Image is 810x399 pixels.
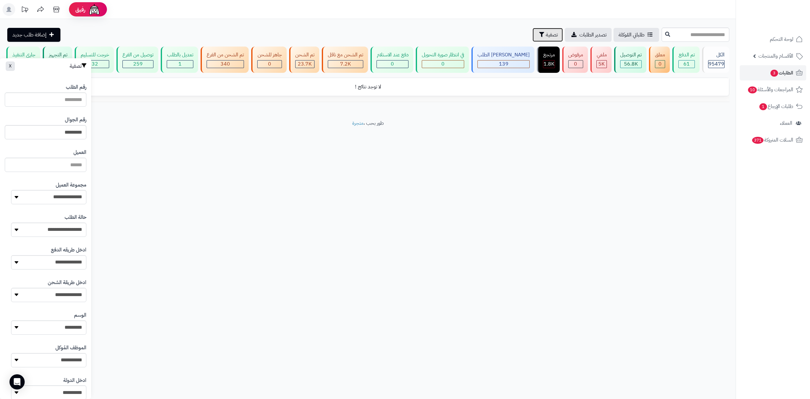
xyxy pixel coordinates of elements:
span: 1.8K [544,60,554,68]
span: 10 [748,86,757,94]
div: [PERSON_NAME] الطلب [477,51,530,59]
span: الطلبات [770,68,793,77]
span: 7.2K [340,60,351,68]
span: 23.7K [298,60,312,68]
div: الكل [708,51,725,59]
a: خرجت للتسليم 32 [73,47,115,73]
a: طلباتي المُوكلة [614,28,659,42]
span: الأقسام والمنتجات [758,52,793,60]
span: 259 [133,60,143,68]
a: مرفوض 0 [561,47,589,73]
div: خرجت للتسليم [81,51,109,59]
a: جاري التنفيذ 4 [5,47,41,73]
label: رقم الطلب [66,84,86,91]
h3: تصفية [70,63,86,69]
span: 5K [598,60,605,68]
span: طلبات الإرجاع [759,102,793,111]
label: الوسم [74,312,86,319]
span: 139 [499,60,508,68]
div: توصيل من الفرع [122,51,153,59]
span: تصدير الطلبات [579,31,607,39]
span: 0 [391,60,394,68]
div: 0 [569,60,583,68]
td: لا توجد نتائج ! [7,78,729,96]
a: لوحة التحكم [740,32,806,47]
span: 1 [759,103,767,111]
div: 259 [123,60,153,68]
button: تصفية [533,28,563,42]
div: ملغي [596,51,607,59]
span: إضافة طلب جديد [12,31,47,39]
div: 0 [422,60,464,68]
div: 23728 [296,60,314,68]
div: 340 [207,60,244,68]
div: 0 [258,60,281,68]
a: مرتجع 1.8K [536,47,561,73]
span: 3 [770,69,778,77]
span: تصفية [546,31,558,39]
div: 1815 [543,60,554,68]
a: دفع عند الاستلام 0 [369,47,414,73]
span: لوحة التحكم [770,35,793,44]
a: ملغي 5K [589,47,613,73]
label: الموظف المُوكل [55,344,86,351]
a: الطلبات3 [740,65,806,80]
a: تم الشحن من الفرع 340 [199,47,250,73]
div: 61 [679,60,694,68]
a: تم التجهيز 136 [41,47,73,73]
label: ادخل الدولة [63,377,86,384]
a: تعديل بالطلب 1 [159,47,199,73]
div: مرفوض [568,51,583,59]
a: معلق 0 [648,47,671,73]
a: متجرة [352,119,364,127]
span: 0 [658,60,662,68]
span: X [9,63,12,69]
span: 61 [683,60,690,68]
span: المراجعات والأسئلة [747,85,793,94]
label: حالة الطلب [65,214,86,221]
div: 139 [478,60,529,68]
a: المراجعات والأسئلة10 [740,82,806,97]
div: 56756 [620,60,641,68]
div: في انتظار صورة التحويل [422,51,464,59]
span: 0 [441,60,445,68]
span: السلات المتروكة [751,136,793,144]
div: تم الشحن [295,51,315,59]
span: 56.8K [624,60,638,68]
div: Open Intercom Messenger [9,374,25,389]
div: تم الشحن مع ناقل [328,51,363,59]
span: 0 [268,60,271,68]
a: [PERSON_NAME] الطلب 139 [470,47,536,73]
span: العملاء [780,119,792,128]
div: جاري التنفيذ [12,51,35,59]
a: طلبات الإرجاع1 [740,99,806,114]
div: 7223 [328,60,363,68]
span: 340 [221,60,230,68]
span: رفيق [75,6,85,13]
span: 32 [92,60,98,68]
a: تم الشحن مع ناقل 7.2K [321,47,369,73]
label: مجموعة العميل [56,181,86,189]
img: logo-2.png [767,5,804,18]
a: إضافة طلب جديد [7,28,60,42]
button: X [6,61,15,71]
span: 1 [178,60,182,68]
a: في انتظار صورة التحويل 0 [414,47,470,73]
div: تم الشحن من الفرع [207,51,244,59]
a: تصدير الطلبات [565,28,612,42]
a: توصيل من الفرع 259 [115,47,159,73]
a: تم الدفع 61 [671,47,701,73]
div: تم التوصيل [620,51,642,59]
div: مرتجع [543,51,555,59]
div: تم التجهيز [49,51,67,59]
span: طلباتي المُوكلة [619,31,645,39]
a: الكل95479 [701,47,731,73]
label: العميل [73,149,86,156]
div: معلق [655,51,665,59]
div: تم الدفع [678,51,695,59]
a: تم التوصيل 56.8K [613,47,648,73]
div: 1 [167,60,193,68]
a: تحديثات المنصة [17,3,33,17]
div: 0 [655,60,665,68]
span: 0 [574,60,577,68]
